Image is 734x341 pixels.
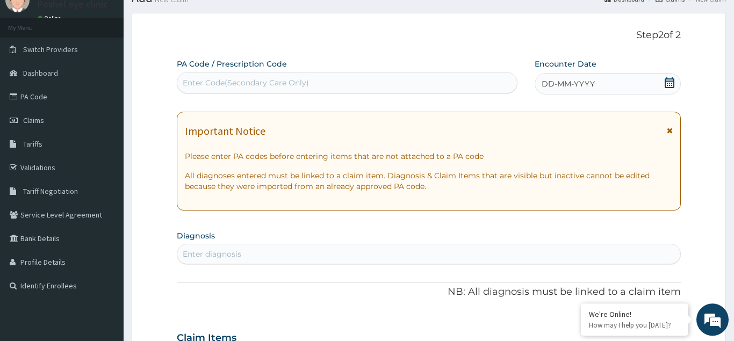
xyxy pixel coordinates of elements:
[589,321,680,330] p: How may I help you today?
[23,186,78,196] span: Tariff Negotiation
[5,227,205,265] textarea: Type your message and hit 'Enter'
[176,5,202,31] div: Minimize live chat window
[56,60,181,74] div: Chat with us now
[177,230,215,241] label: Diagnosis
[589,309,680,319] div: We're Online!
[23,45,78,54] span: Switch Providers
[183,77,309,88] div: Enter Code(Secondary Care Only)
[177,59,287,69] label: PA Code / Prescription Code
[177,30,681,41] p: Step 2 of 2
[62,102,148,211] span: We're online!
[23,68,58,78] span: Dashboard
[23,115,44,125] span: Claims
[23,139,42,149] span: Tariffs
[185,125,265,137] h1: Important Notice
[20,54,44,81] img: d_794563401_company_1708531726252_794563401
[183,249,241,259] div: Enter diagnosis
[185,151,673,162] p: Please enter PA codes before entering items that are not attached to a PA code
[38,14,63,22] a: Online
[535,59,596,69] label: Encounter Date
[542,78,595,89] span: DD-MM-YYYY
[185,170,673,192] p: All diagnoses entered must be linked to a claim item. Diagnosis & Claim Items that are visible bu...
[177,285,681,299] p: NB: All diagnosis must be linked to a claim item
